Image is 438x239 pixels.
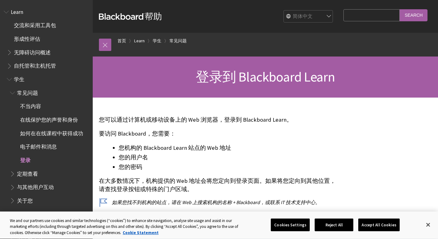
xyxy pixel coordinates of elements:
li: 您的密码 [119,163,340,171]
strong: Blackboard [99,13,145,20]
input: Search [400,9,427,21]
span: 学生 [14,74,24,82]
span: 常见问题 [17,88,38,96]
p: 在大多数情况下，机构提供的 Web 地址会将您定向到登录页面。如果将您定向到其他位置，请查找登录按钮或特殊的门户区域。 [99,177,340,193]
span: 不当内容 [20,101,41,110]
span: 电子邮件和消息 [20,142,57,150]
button: Reject All [315,218,353,231]
p: 要访问 Blackboard，您需要： [99,130,340,138]
span: 如何在在线课程中获得成功 [20,128,83,136]
button: Cookies Settings [271,218,310,231]
a: 常见问题 [169,37,187,45]
span: 形成性评估 [14,34,40,42]
span: 自托管和主机托管 [14,61,56,69]
select: Site Language Selector [284,10,333,23]
span: 关于您 [17,195,33,204]
li: 您的用户名 [119,153,340,162]
span: 定期查看 [17,169,38,177]
li: 您机构的 Blackboard Learn 站点的 Web 地址 [119,144,340,152]
div: We and our partners use cookies and similar technologies (“cookies”) to enhance site navigation, ... [10,218,241,236]
span: 登录到 Blackboard Learn [196,68,335,85]
span: 登录 [20,155,31,163]
span: 交流和采用工具包 [14,20,56,29]
span: 无障碍访问概述 [14,47,51,56]
a: 学生 [153,37,161,45]
span: 与其他用户互动 [17,182,54,191]
span: 在课程外导航 [17,209,49,217]
p: 如果您找不到机构的站点，请在 Web 上搜索机构的名称 + Blackboard，或联系 IT 技术支持中心。 [99,199,340,206]
a: 首页 [117,37,126,45]
a: More information about your privacy, opens in a new tab [123,230,159,235]
a: Blackboard帮助 [99,11,162,22]
span: Learn [11,7,23,15]
button: Accept All Cookies [358,218,399,231]
span: 在线保护您的声誉和身份 [20,115,78,123]
a: Learn [134,37,145,45]
button: Close [421,218,435,232]
p: 您可以通过计算机或移动设备上的 Web 浏览器，登录到 Blackboard Learn。 [99,116,340,124]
